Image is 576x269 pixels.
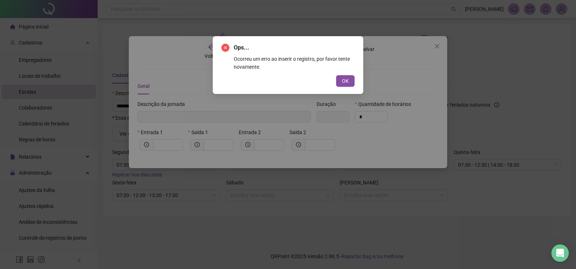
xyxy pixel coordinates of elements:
[221,44,229,52] span: close-circle
[336,75,355,87] button: OK
[234,56,350,70] span: Ocorreu um erro ao inserir o registro, por favor tente novamente.
[342,77,349,85] span: OK
[234,44,249,51] span: Ops...
[551,244,569,262] div: Open Intercom Messenger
